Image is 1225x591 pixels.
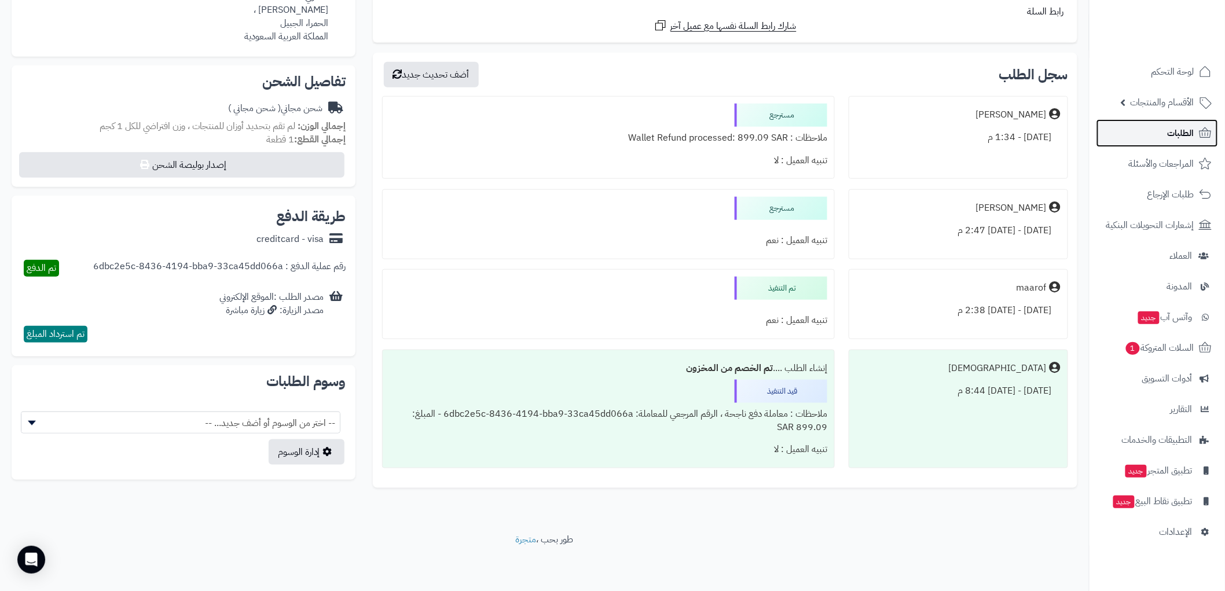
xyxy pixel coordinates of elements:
span: المراجعات والأسئلة [1129,156,1194,172]
span: إشعارات التحويلات البنكية [1106,217,1194,233]
span: السلات المتروكة [1125,340,1194,356]
img: logo-2.png [1146,15,1214,39]
span: ( شحن مجاني ) [228,101,281,115]
div: [DATE] - [DATE] 8:44 م [856,380,1061,402]
a: السلات المتروكة1 [1096,334,1218,362]
a: تطبيق المتجرجديد [1096,457,1218,484]
div: مصدر الطلب :الموقع الإلكتروني [219,291,324,317]
button: إصدار بوليصة الشحن [19,152,344,178]
span: وآتس آب [1137,309,1193,325]
div: [PERSON_NAME] [976,201,1047,215]
span: أدوات التسويق [1142,370,1193,387]
a: وآتس آبجديد [1096,303,1218,331]
div: Open Intercom Messenger [17,546,45,574]
a: التطبيقات والخدمات [1096,426,1218,454]
a: الإعدادات [1096,518,1218,546]
span: الإعدادات [1160,524,1193,540]
span: لم تقم بتحديد أوزان للمنتجات ، وزن افتراضي للكل 1 كجم [100,119,295,133]
a: الطلبات [1096,119,1218,147]
div: قيد التنفيذ [735,380,827,403]
div: رقم عملية الدفع : 6dbc2e5c-8436-4194-bba9-33ca45dd066a [93,260,346,277]
a: شارك رابط السلة نفسها مع عميل آخر [654,19,797,33]
a: إدارة الوسوم [269,439,344,465]
div: مسترجع [735,197,827,220]
span: لوحة التحكم [1151,64,1194,80]
h2: وسوم الطلبات [21,375,346,388]
div: [DATE] - [DATE] 2:47 م [856,219,1061,242]
span: تم استرداد المبلغ [27,327,85,341]
span: الأقسام والمنتجات [1131,94,1194,111]
div: تنبيه العميل : لا [390,149,827,172]
div: تنبيه العميل : نعم [390,229,827,252]
a: طلبات الإرجاع [1096,181,1218,208]
span: جديد [1125,465,1147,478]
div: تنبيه العميل : لا [390,438,827,461]
a: المدونة [1096,273,1218,300]
div: تم التنفيذ [735,277,827,300]
a: متجرة [516,533,537,546]
span: المدونة [1167,278,1193,295]
a: التقارير [1096,395,1218,423]
span: تم الدفع [27,261,56,275]
div: مصدر الزيارة: زيارة مباشرة [219,304,324,317]
span: تطبيق المتجر [1124,462,1193,479]
strong: إجمالي الوزن: [298,119,346,133]
h3: سجل الطلب [999,68,1068,82]
div: [DATE] - 1:34 م [856,126,1061,149]
span: جديد [1138,311,1160,324]
span: الطلبات [1168,125,1194,141]
div: تنبيه العميل : نعم [390,309,827,332]
b: تم الخصم من المخزون [686,361,773,375]
div: maarof [1017,281,1047,295]
div: [DEMOGRAPHIC_DATA] [949,362,1047,375]
div: ملاحظات : معاملة دفع ناجحة ، الرقم المرجعي للمعاملة: 6dbc2e5c-8436-4194-bba9-33ca45dd066a - المبل... [390,403,827,439]
div: [DATE] - [DATE] 2:38 م [856,299,1061,322]
span: التطبيقات والخدمات [1122,432,1193,448]
div: إنشاء الطلب .... [390,357,827,380]
a: أدوات التسويق [1096,365,1218,392]
a: المراجعات والأسئلة [1096,150,1218,178]
span: العملاء [1170,248,1193,264]
span: -- اختر من الوسوم أو أضف جديد... -- [21,412,340,434]
h2: طريقة الدفع [276,210,346,223]
span: -- اختر من الوسوم أو أضف جديد... -- [21,412,340,434]
a: تطبيق نقاط البيعجديد [1096,487,1218,515]
h2: تفاصيل الشحن [21,75,346,89]
div: رابط السلة [377,5,1073,19]
span: جديد [1113,495,1135,508]
button: أضف تحديث جديد [384,62,479,87]
div: مسترجع [735,104,827,127]
a: لوحة التحكم [1096,58,1218,86]
span: التقارير [1171,401,1193,417]
div: ملاحظات : Wallet Refund processed: 899.09 SAR [390,127,827,149]
a: إشعارات التحويلات البنكية [1096,211,1218,239]
small: 1 قطعة [266,133,346,146]
span: تطبيق نقاط البيع [1112,493,1193,509]
span: شارك رابط السلة نفسها مع عميل آخر [670,20,797,33]
div: [PERSON_NAME] [976,108,1047,122]
span: طلبات الإرجاع [1147,186,1194,203]
div: شحن مجاني [228,102,323,115]
span: 1 [1125,342,1140,355]
strong: إجمالي القطع: [294,133,346,146]
a: العملاء [1096,242,1218,270]
div: creditcard - visa [256,233,324,246]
